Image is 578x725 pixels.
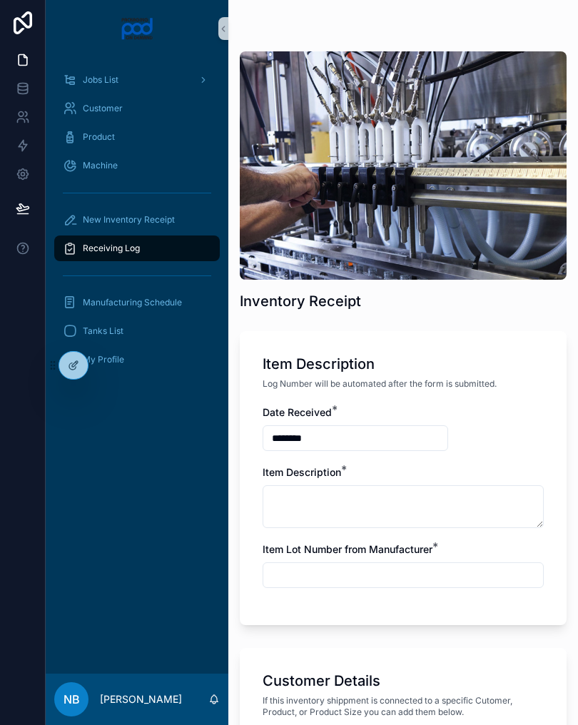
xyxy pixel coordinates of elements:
span: Product [83,131,115,143]
a: Jobs List [54,67,220,93]
a: Machine [54,153,220,178]
span: New Inventory Receipt [83,214,175,225]
span: Log Number will be automated after the form is submitted. [263,378,497,390]
span: Receiving Log [83,243,140,254]
span: My Profile [83,354,124,365]
span: Machine [83,160,118,171]
span: Item Description [263,466,341,478]
span: Tanks List [83,325,123,337]
a: Product [54,124,220,150]
h1: Inventory Receipt [240,291,361,311]
a: Receiving Log [54,235,220,261]
span: Jobs List [83,74,118,86]
h1: Customer Details [263,671,380,691]
span: Date Received [263,406,332,418]
a: Tanks List [54,318,220,344]
a: Customer [54,96,220,121]
a: New Inventory Receipt [54,207,220,233]
p: [PERSON_NAME] [100,692,182,706]
span: Manufacturing Schedule [83,297,182,308]
img: App logo [121,17,154,40]
a: My Profile [54,347,220,372]
span: NB [64,691,80,708]
span: Customer [83,103,123,114]
div: scrollable content [46,57,228,391]
span: Item Lot Number from Manufacturer [263,543,432,555]
h1: Item Description [263,354,375,374]
span: If this inventory shippment is connected to a specific Cutomer, Product, or Product Size you can ... [263,695,544,718]
a: Manufacturing Schedule [54,290,220,315]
